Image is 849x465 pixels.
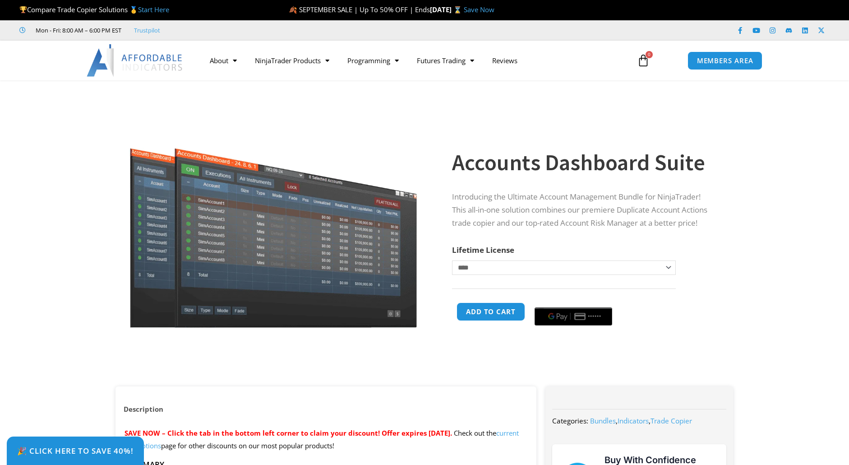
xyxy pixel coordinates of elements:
[618,416,649,425] a: Indicators
[134,25,160,36] a: Trustpilot
[452,147,715,178] h1: Accounts Dashboard Suite
[408,50,483,71] a: Futures Trading
[19,5,169,14] span: Compare Trade Copier Solutions 🥇
[464,5,494,14] a: Save Now
[590,416,692,425] span: , ,
[688,51,763,70] a: MEMBERS AREA
[246,50,338,71] a: NinjaTrader Products
[17,447,134,455] span: 🎉 Click Here to save 40%!
[201,50,246,71] a: About
[201,50,627,71] nav: Menu
[452,191,715,230] p: Introducing the Ultimate Account Management Bundle for NinjaTrader! This all-in-one solution comb...
[697,57,753,64] span: MEMBERS AREA
[33,25,121,36] span: Mon - Fri: 8:00 AM – 6:00 PM EST
[535,307,612,325] button: Buy with GPay
[533,301,614,302] iframe: Secure payment input frame
[115,400,171,418] a: Description
[588,313,601,320] text: ••••••
[338,50,408,71] a: Programming
[651,416,692,425] a: Trade Copier
[483,50,526,71] a: Reviews
[452,245,514,255] label: Lifetime License
[20,6,27,13] img: 🏆
[457,302,525,321] button: Add to cart
[7,437,144,465] a: 🎉 Click Here to save 40%!
[289,5,430,14] span: 🍂 SEPTEMBER SALE | Up To 50% OFF | Ends
[125,428,452,437] span: SAVE NOW – Click the tab in the bottom left corner to claim your discount! Offer expires [DATE].
[125,427,527,452] p: Check out the page for other discounts on our most popular products!
[590,416,616,425] a: Bundles
[430,5,464,14] strong: [DATE] ⌛
[623,47,663,74] a: 0
[552,416,588,425] span: Categories:
[646,51,653,58] span: 0
[138,5,169,14] a: Start Here
[87,44,184,77] img: LogoAI | Affordable Indicators – NinjaTrader
[129,96,419,328] img: Screenshot 2024-08-26 155710eeeee | Affordable Indicators – NinjaTrader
